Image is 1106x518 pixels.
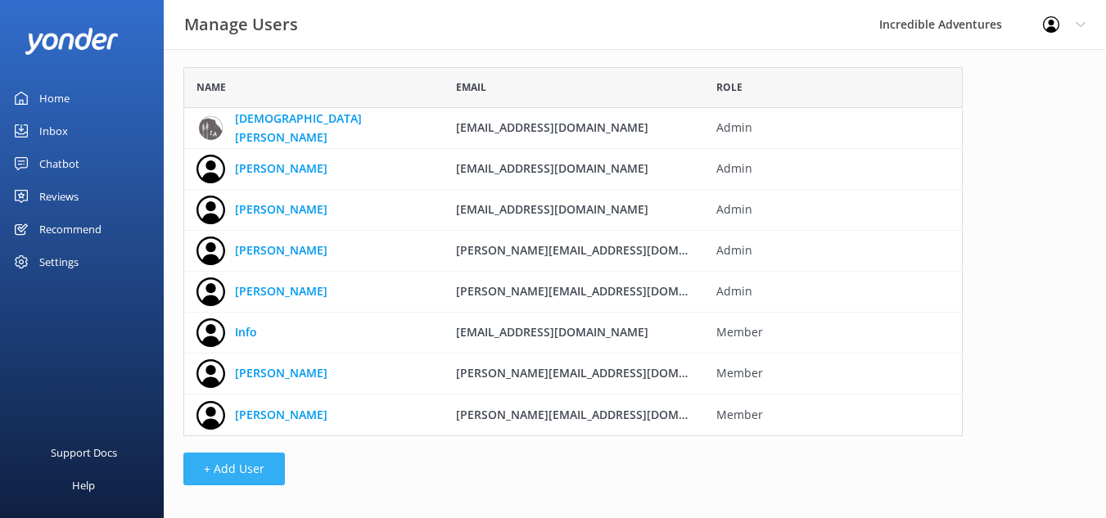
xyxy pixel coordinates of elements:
[235,160,327,178] a: [PERSON_NAME]
[235,323,257,341] a: Info
[716,160,951,178] span: Admin
[235,282,327,300] a: [PERSON_NAME]
[39,147,79,180] div: Chatbot
[235,241,327,259] a: [PERSON_NAME]
[39,245,79,278] div: Settings
[456,79,486,95] span: Email
[456,160,648,176] span: [EMAIL_ADDRESS][DOMAIN_NAME]
[456,365,741,381] span: [PERSON_NAME][EMAIL_ADDRESS][DOMAIN_NAME]
[72,469,95,502] div: Help
[716,282,951,300] span: Admin
[716,119,951,137] span: Admin
[39,115,68,147] div: Inbox
[235,110,431,146] a: [DEMOGRAPHIC_DATA][PERSON_NAME]
[716,364,951,382] span: Member
[39,213,102,245] div: Recommend
[456,324,648,340] span: [EMAIL_ADDRESS][DOMAIN_NAME]
[196,114,225,142] img: 834-1758036015.png
[196,79,226,95] span: Name
[716,200,951,218] span: Admin
[716,406,951,424] span: Member
[716,323,951,341] span: Member
[456,283,741,299] span: [PERSON_NAME][EMAIL_ADDRESS][DOMAIN_NAME]
[183,108,963,435] div: grid
[456,201,648,217] span: [EMAIL_ADDRESS][DOMAIN_NAME]
[716,79,743,95] span: Role
[51,436,117,469] div: Support Docs
[456,242,741,258] span: [PERSON_NAME][EMAIL_ADDRESS][DOMAIN_NAME]
[456,119,648,135] span: [EMAIL_ADDRESS][DOMAIN_NAME]
[184,11,298,38] h3: Manage Users
[39,82,70,115] div: Home
[25,28,119,55] img: yonder-white-logo.png
[235,200,327,218] a: [PERSON_NAME]
[235,406,327,424] a: [PERSON_NAME]
[716,241,951,259] span: Admin
[183,453,285,485] button: + Add User
[39,180,79,213] div: Reviews
[456,407,741,422] span: [PERSON_NAME][EMAIL_ADDRESS][DOMAIN_NAME]
[235,364,327,382] a: [PERSON_NAME]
